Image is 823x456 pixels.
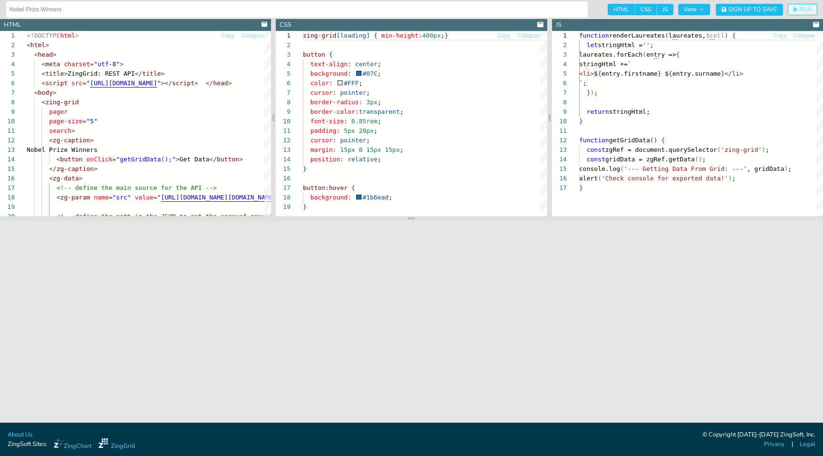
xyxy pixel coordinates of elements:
span: > [75,32,79,39]
span: < [49,137,53,144]
span: button [303,51,325,58]
button: Copy [221,31,235,40]
span: console.log [579,165,620,172]
span: 'Check console for exported data!' [602,175,728,182]
span: $ [665,70,669,77]
span: CSS [635,4,657,15]
span: position: [311,156,344,163]
span: Copy [221,33,235,39]
span: > [176,156,180,163]
span: min-height: [381,32,422,39]
span: ; [389,194,392,201]
div: 3 [552,50,567,59]
span: 5px [344,127,355,134]
div: 18 [276,193,291,202]
span: background: [311,194,351,201]
span: center [355,60,378,68]
span: pager [49,108,68,115]
span: zgRef = document.querySelector [605,146,717,153]
span: > [79,175,83,182]
span: Collapse [517,33,540,39]
a: Legal [800,440,815,449]
span: head [38,51,52,58]
div: 10 [276,117,291,126]
div: 8 [276,98,291,107]
span: ( [694,156,698,163]
span: title [142,70,161,77]
div: JS [556,20,562,30]
span: ( [161,156,165,163]
span: <!-- define the main source for the API --> [57,184,217,191]
span: pointer [341,89,367,96]
span: < [41,99,45,106]
span: ) [762,146,765,153]
span: = [82,118,86,125]
span: } [303,165,307,172]
div: 6 [276,79,291,88]
span: > [161,70,165,77]
span: head [213,79,228,87]
span: laureates.forEach [579,51,642,58]
div: 1 [552,31,567,40]
div: 4 [552,59,567,69]
span: Copy [773,33,786,39]
div: © Copyright [DATE]-[DATE] ZingSoft, Inc. [703,430,815,440]
span: stringHtml = [598,41,642,49]
span: > [120,60,124,68]
span: ( [642,51,646,58]
span: pointer [341,137,367,144]
span: > [53,51,57,58]
span: "5" [86,118,97,125]
span: < [27,41,30,49]
button: Collapse [793,31,816,40]
span: $cell [706,32,724,39]
div: 12 [276,136,291,145]
span: { [732,32,736,39]
span: getGridData [609,137,650,144]
span: HTML [608,4,635,15]
span: <li> [579,70,594,77]
span: > [53,89,57,96]
div: 10 [552,117,567,126]
span: > [94,165,98,172]
span: background: [311,70,351,77]
span: JS [657,4,673,15]
span: < [41,60,45,68]
span: Collapse [793,33,815,39]
a: About Us [8,430,32,439]
span: ; [366,137,370,144]
span: "src" [112,194,131,201]
span: ; [702,156,706,163]
span: cursor: [311,137,337,144]
div: 17 [276,183,291,193]
span: function [579,32,609,39]
span: '--- Getting Data From Grid: ---' [624,165,747,172]
span: button [60,156,82,163]
span: < [57,156,60,163]
span: ` [627,60,631,68]
span: renderLaureates [609,32,664,39]
span: script [45,79,68,87]
span: " [157,194,161,201]
div: 13 [276,145,291,155]
span: border-radius: [311,99,363,106]
span: = [153,194,157,201]
span: ; [378,70,381,77]
button: Collapse [241,31,264,40]
span: relative [348,156,378,163]
span: zg-caption [53,137,90,144]
button: Copy [497,31,511,40]
span: stringHtml += [579,60,628,68]
span: ; [400,108,404,115]
span: { [374,32,378,39]
span: < [34,89,38,96]
span: stringHtml; [609,108,650,115]
span: entry => [646,51,676,58]
input: Untitled Demo [10,2,584,17]
span: } [579,118,583,125]
span: } [445,32,449,39]
a: ZingChart [54,438,91,451]
span: Get Data [180,156,210,163]
span: } [303,203,307,210]
span: zg-param [60,194,90,201]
